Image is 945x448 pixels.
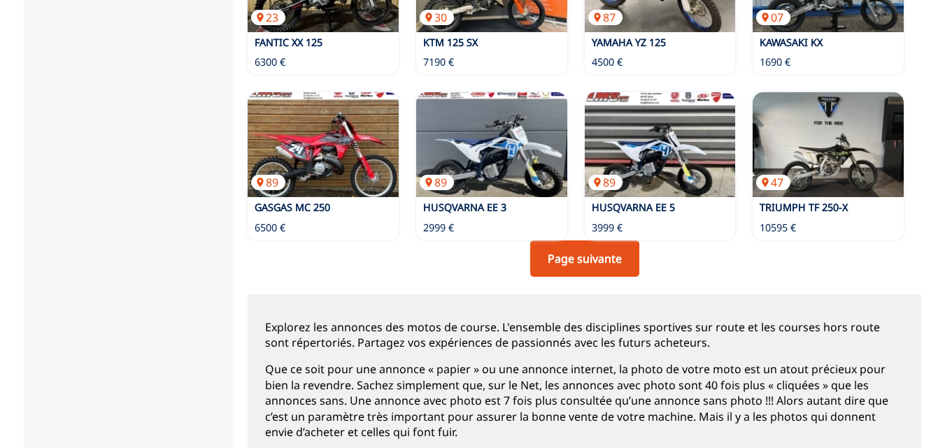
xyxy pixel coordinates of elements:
a: HUSQVARNA EE 5 [592,201,675,214]
a: HUSQVARNA EE 589 [585,92,736,197]
a: GASGAS MC 250 [255,201,330,214]
a: Page suivante [530,240,639,277]
p: 30 [420,10,454,25]
a: HUSQVARNA EE 389 [416,92,567,197]
p: 6500 € [255,221,285,235]
a: GASGAS MC 25089 [248,92,399,197]
p: 89 [251,175,285,190]
p: 1690 € [760,55,790,69]
p: 4500 € [592,55,623,69]
a: TRIUMPH TF 250-X [760,201,848,214]
p: Que ce soit pour une annonce « papier » ou une annonce internet, la photo de votre moto est un at... [265,361,904,440]
p: Explorez les annonces des motos de course. L'ensemble des disciplines sportives sur route et les ... [265,319,904,351]
img: TRIUMPH TF 250-X [753,92,904,197]
a: HUSQVARNA EE 3 [423,201,506,214]
p: 3999 € [592,221,623,235]
p: 6300 € [255,55,285,69]
p: 23 [251,10,285,25]
a: KAWASAKI KX [760,36,823,49]
a: YAMAHA YZ 125 [592,36,666,49]
img: HUSQVARNA EE 5 [585,92,736,197]
p: 07 [756,10,790,25]
p: 10595 € [760,221,796,235]
p: 7190 € [423,55,454,69]
img: GASGAS MC 250 [248,92,399,197]
a: TRIUMPH TF 250-X47 [753,92,904,197]
p: 89 [588,175,623,190]
a: KTM 125 SX [423,36,478,49]
p: 47 [756,175,790,190]
img: HUSQVARNA EE 3 [416,92,567,197]
p: 2999 € [423,221,454,235]
p: 87 [588,10,623,25]
a: FANTIC XX 125 [255,36,322,49]
p: 89 [420,175,454,190]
